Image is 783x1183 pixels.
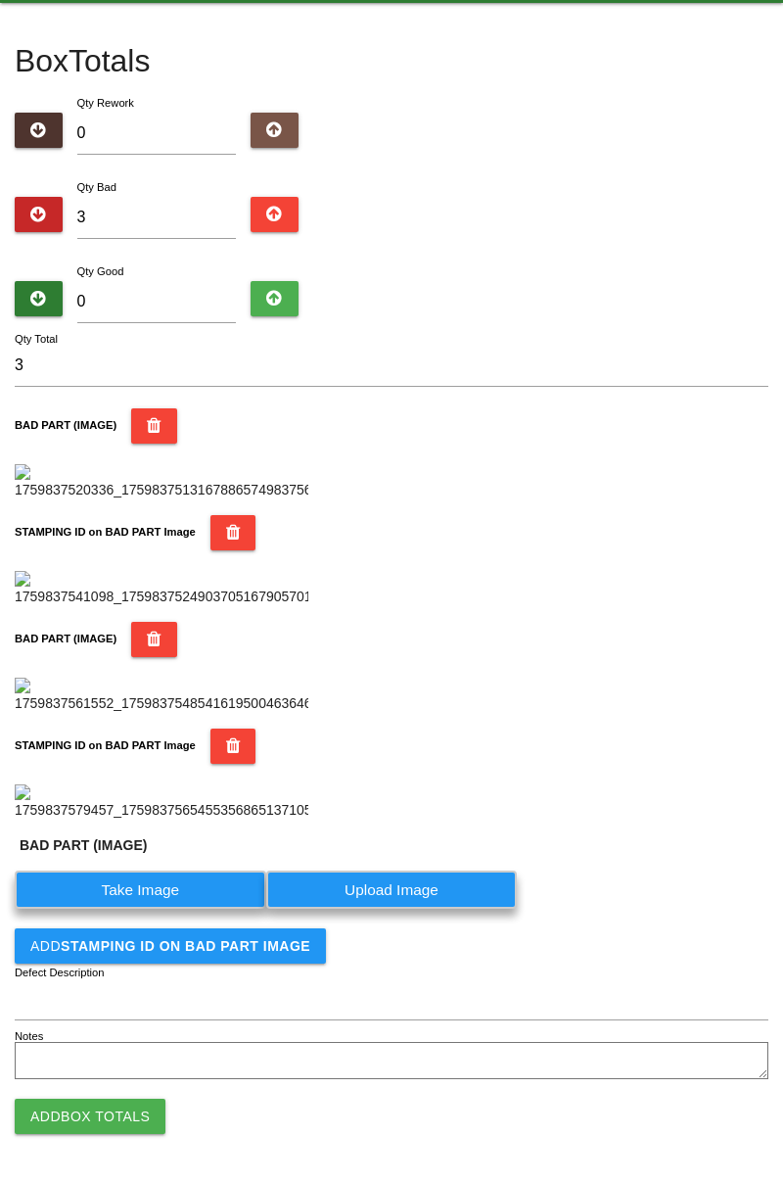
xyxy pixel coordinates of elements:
[266,871,518,909] label: Upload Image
[15,633,116,644] b: BAD PART (IMAGE)
[210,729,256,764] button: STAMPING ID on BAD PART Image
[77,265,124,277] label: Qty Good
[15,871,266,909] label: Take Image
[15,1028,43,1045] label: Notes
[15,928,326,964] button: AddSTAMPING ID on BAD PART Image
[77,97,134,109] label: Qty Rework
[15,419,116,431] b: BAD PART (IMAGE)
[15,784,308,821] img: 1759837579457_17598375654553568651371052888220.jpg
[210,515,256,550] button: STAMPING ID on BAD PART Image
[131,622,177,657] button: BAD PART (IMAGE)
[20,837,147,853] b: BAD PART (IMAGE)
[15,678,308,714] img: 1759837561552_17598375485416195004636468272342.jpg
[61,938,310,954] b: STAMPING ID on BAD PART Image
[15,965,105,981] label: Defect Description
[15,739,196,751] b: STAMPING ID on BAD PART Image
[15,44,768,78] h4: Box Totals
[15,1099,165,1134] button: AddBox Totals
[15,331,58,348] label: Qty Total
[131,408,177,444] button: BAD PART (IMAGE)
[15,464,308,500] img: 1759837520336_17598375131678865749837563660637.jpg
[77,181,116,193] label: Qty Bad
[15,571,308,607] img: 1759837541098_1759837524903705167905701441396.jpg
[15,526,196,538] b: STAMPING ID on BAD PART Image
